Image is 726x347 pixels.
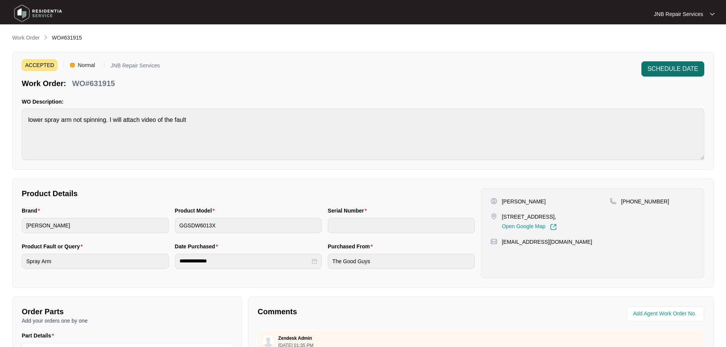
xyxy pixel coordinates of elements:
p: [EMAIL_ADDRESS][DOMAIN_NAME] [502,238,592,246]
img: chevron-right [43,34,49,40]
span: SCHEDULE DATE [647,64,698,74]
label: Product Model [175,207,218,214]
span: ACCEPTED [22,59,58,71]
input: Product Fault or Query [22,254,169,269]
input: Date Purchased [179,257,311,265]
label: Date Purchased [175,243,221,250]
p: JNB Repair Services [654,10,703,18]
img: map-pin [490,213,497,220]
textarea: lower spray arm not spinning. I will attach video of the fault [22,109,704,160]
label: Purchased From [328,243,376,250]
img: residentia service logo [11,2,65,25]
p: Product Details [22,188,475,199]
p: Zendesk Admin [278,335,312,341]
p: [PERSON_NAME] [502,198,546,205]
p: WO Description: [22,98,704,106]
label: Product Fault or Query [22,243,86,250]
p: Order Parts [22,306,232,317]
input: Purchased From [328,254,475,269]
input: Serial Number [328,218,475,233]
img: user.svg [263,336,274,347]
span: WO#631915 [52,35,82,41]
img: Vercel Logo [70,63,75,67]
p: JNB Repair Services [111,63,160,71]
img: user-pin [490,198,497,205]
p: [PHONE_NUMBER] [621,198,669,205]
input: Add Agent Work Order No. [633,309,700,318]
p: Work Order [12,34,40,42]
label: Brand [22,207,43,214]
button: SCHEDULE DATE [641,61,704,77]
input: Brand [22,218,169,233]
img: Link-External [550,224,557,230]
label: Serial Number [328,207,370,214]
span: Normal [75,59,98,71]
input: Product Model [175,218,322,233]
p: Add your orders one by one [22,317,232,325]
p: Comments [258,306,476,317]
img: map-pin [490,238,497,245]
img: map-pin [610,198,617,205]
p: WO#631915 [72,78,115,89]
a: Work Order [11,34,41,42]
img: dropdown arrow [710,12,715,16]
p: Work Order: [22,78,66,89]
a: Open Google Map [502,224,557,230]
label: Part Details [22,332,57,339]
p: [STREET_ADDRESS], [502,213,557,221]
